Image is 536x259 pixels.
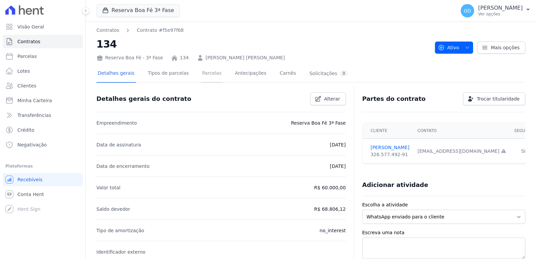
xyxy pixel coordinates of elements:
[17,97,52,104] span: Minha Carteira
[371,144,409,151] a: [PERSON_NAME]
[3,173,83,186] a: Recebíveis
[206,54,285,61] a: [PERSON_NAME] [PERSON_NAME]
[96,162,150,170] p: Data de encerramento
[3,123,83,137] a: Crédito
[96,27,119,34] a: Contratos
[464,8,471,13] span: GD
[5,162,80,170] div: Plataformas
[278,65,297,83] a: Carnês
[309,70,348,77] div: Solicitações
[17,53,37,60] span: Parcelas
[362,201,525,208] label: Escolha a atividade
[478,5,523,11] p: [PERSON_NAME]
[96,184,121,192] p: Valor total
[96,27,430,34] nav: Breadcrumb
[314,205,346,213] p: R$ 68.806,12
[3,79,83,92] a: Clientes
[96,226,144,235] p: Tipo de amortização
[491,44,520,51] span: Mais opções
[96,65,136,83] a: Detalhes gerais
[417,148,506,155] div: [EMAIL_ADDRESS][DOMAIN_NAME]
[96,119,137,127] p: Empreendimento
[180,54,189,61] a: 134
[477,42,525,54] a: Mais opções
[96,37,430,52] h2: 134
[463,92,525,105] a: Trocar titularidade
[319,226,346,235] p: no_interest
[310,92,346,105] a: Alterar
[17,38,40,45] span: Contratos
[308,65,349,83] a: Solicitações0
[3,138,83,151] a: Negativação
[291,119,346,127] p: Reserva Boa Fé 3ª Fase
[362,95,426,103] h3: Partes do contrato
[478,11,523,17] p: Ver opções
[96,248,145,256] p: Identificador externo
[3,35,83,48] a: Contratos
[371,151,409,158] div: 326.577.492-91
[96,141,141,149] p: Data de assinatura
[455,1,536,20] button: GD [PERSON_NAME] Ver opções
[3,109,83,122] a: Transferências
[340,70,348,77] div: 0
[234,65,268,83] a: Antecipações
[17,68,30,74] span: Lotes
[314,184,346,192] p: R$ 60.000,00
[96,4,180,17] button: Reserva Boa Fé 3ª Fase
[438,42,459,54] span: Ativo
[3,64,83,78] a: Lotes
[3,50,83,63] a: Parcelas
[435,42,473,54] button: Ativo
[96,95,191,103] h3: Detalhes gerais do contrato
[330,141,346,149] p: [DATE]
[201,65,223,83] a: Parcelas
[324,95,340,102] span: Alterar
[3,20,83,34] a: Visão Geral
[96,205,130,213] p: Saldo devedor
[3,188,83,201] a: Conta Hent
[17,176,43,183] span: Recebíveis
[17,191,44,198] span: Conta Hent
[17,127,34,133] span: Crédito
[96,54,163,61] div: Reserva Boa Fé - 3ª Fase
[330,162,346,170] p: [DATE]
[147,65,190,83] a: Tipos de parcelas
[17,112,51,119] span: Transferências
[413,123,510,139] th: Contato
[477,95,520,102] span: Trocar titularidade
[96,27,184,34] nav: Breadcrumb
[362,181,428,189] h3: Adicionar atividade
[362,229,525,236] label: Escreva uma nota
[17,82,36,89] span: Clientes
[363,123,413,139] th: Cliente
[17,23,44,30] span: Visão Geral
[17,141,47,148] span: Negativação
[137,27,183,34] a: Contrato #f5e97f68
[3,94,83,107] a: Minha Carteira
